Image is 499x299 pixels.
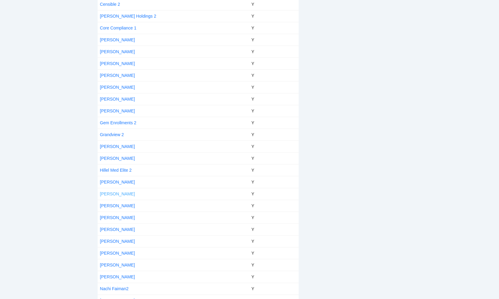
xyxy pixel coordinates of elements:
[249,200,298,211] td: Y
[100,215,135,220] a: [PERSON_NAME]
[100,26,137,30] a: Core Compliance 1
[100,49,135,54] a: [PERSON_NAME]
[249,105,298,117] td: Y
[249,259,298,271] td: Y
[249,188,298,200] td: Y
[249,152,298,164] td: Y
[100,144,135,149] a: [PERSON_NAME]
[100,85,135,90] a: [PERSON_NAME]
[100,156,135,161] a: [PERSON_NAME]
[100,239,135,244] a: [PERSON_NAME]
[100,37,135,42] a: [PERSON_NAME]
[100,120,137,125] a: Gem Enrollments 2
[100,227,135,232] a: [PERSON_NAME]
[249,247,298,259] td: Y
[100,14,156,19] a: [PERSON_NAME] Holdings 2
[249,271,298,283] td: Y
[100,251,135,256] a: [PERSON_NAME]
[249,140,298,152] td: Y
[100,191,135,196] a: [PERSON_NAME]
[100,108,135,113] a: [PERSON_NAME]
[249,235,298,247] td: Y
[100,286,129,291] a: Nachi Faiman2
[249,176,298,188] td: Y
[100,274,135,279] a: [PERSON_NAME]
[249,93,298,105] td: Y
[100,2,120,7] a: Censible 2
[249,164,298,176] td: Y
[249,223,298,235] td: Y
[100,73,135,78] a: [PERSON_NAME]
[100,263,135,267] a: [PERSON_NAME]
[249,81,298,93] td: Y
[249,57,298,69] td: Y
[249,117,298,129] td: Y
[100,61,135,66] a: [PERSON_NAME]
[249,69,298,81] td: Y
[249,10,298,22] td: Y
[249,129,298,140] td: Y
[249,283,298,294] td: Y
[100,132,124,137] a: Grandview 2
[249,211,298,223] td: Y
[100,97,135,101] a: [PERSON_NAME]
[249,46,298,57] td: Y
[100,203,135,208] a: [PERSON_NAME]
[249,22,298,34] td: Y
[249,34,298,46] td: Y
[100,168,132,173] a: Hillel Med Elite 2
[100,180,135,184] a: [PERSON_NAME]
